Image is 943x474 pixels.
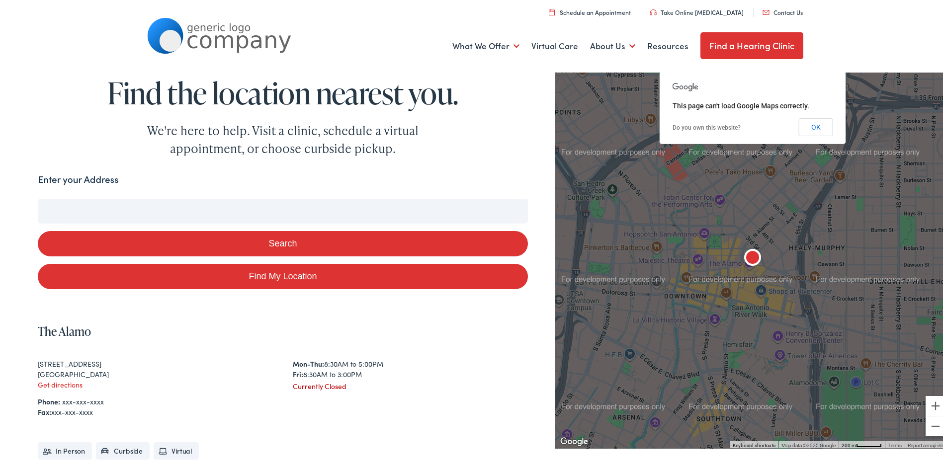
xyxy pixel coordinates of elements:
[38,357,273,367] div: [STREET_ADDRESS]
[888,441,902,446] a: Terms (opens in new tab)
[842,441,856,446] span: 200 m
[763,8,770,13] img: utility icon
[38,367,273,378] div: [GEOGRAPHIC_DATA]
[293,357,528,378] div: 8:30AM to 5:00PM 8:30AM to 3:00PM
[154,440,199,458] li: Virtual
[549,6,631,14] a: Schedule an Appointment
[38,405,527,415] div: xxx-xxx-xxxx
[531,26,578,63] a: Virtual Care
[38,262,527,287] a: Find My Location
[62,395,104,404] a: xxx-xxx-xxxx
[38,321,91,337] a: The Alamo
[799,116,833,134] button: OK
[781,441,836,446] span: Map data ©2025 Google
[700,30,803,57] a: Find a Hearing Clinic
[558,433,591,446] img: Google
[96,440,150,458] li: Curbside
[38,197,527,222] input: Enter your address or zip code
[452,26,519,63] a: What We Offer
[839,439,885,446] button: Map Scale: 200 m per 48 pixels
[293,367,303,377] strong: Fri:
[38,440,92,458] li: In Person
[673,122,741,129] a: Do you own this website?
[741,245,765,269] div: The Alamo
[38,405,51,415] strong: Fax:
[549,7,555,13] img: utility icon
[733,440,775,447] button: Keyboard shortcuts
[650,6,744,14] a: Take Online [MEDICAL_DATA]
[293,357,324,367] strong: Mon-Thu:
[124,120,442,156] div: We're here to help. Visit a clinic, schedule a virtual appointment, or choose curbside pickup.
[590,26,635,63] a: About Us
[38,229,527,254] button: Search
[38,75,527,107] h1: Find the location nearest you.
[293,379,528,390] div: Currently Closed
[763,6,803,14] a: Contact Us
[647,26,688,63] a: Resources
[38,378,83,388] a: Get directions
[673,100,809,108] span: This page can't load Google Maps correctly.
[38,170,118,185] label: Enter your Address
[650,7,657,13] img: utility icon
[558,433,591,446] a: Open this area in Google Maps (opens a new window)
[38,395,60,404] strong: Phone:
